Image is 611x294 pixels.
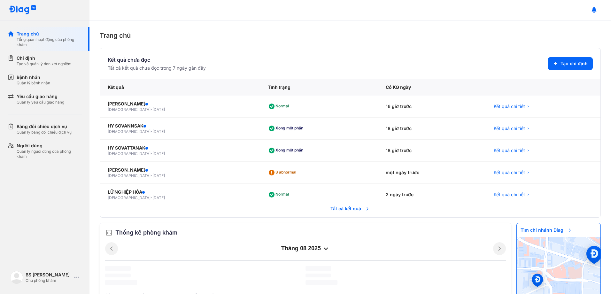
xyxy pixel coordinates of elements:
img: logo [9,5,36,15]
div: Yêu cầu giao hàng [17,93,64,100]
div: 16 giờ trước [378,96,486,118]
div: Quản lý người dùng của phòng khám [17,149,82,159]
div: Quản lý bệnh nhân [17,81,50,86]
div: Normal [268,190,291,200]
span: [DEMOGRAPHIC_DATA] [108,173,151,178]
span: Thống kê phòng khám [115,228,177,237]
span: [DATE] [152,195,165,200]
span: ‌ [305,274,331,277]
span: [DEMOGRAPHIC_DATA] [108,107,151,112]
span: - [151,129,152,134]
div: Trang chủ [100,31,601,40]
span: Kết quả chi tiết [494,125,525,132]
div: [PERSON_NAME] [108,167,252,173]
span: ‌ [305,266,331,271]
div: Quản lý bảng đối chiếu dịch vụ [17,130,72,135]
div: 18 giờ trước [378,118,486,140]
span: Kết quả chi tiết [494,103,525,110]
div: Tất cả kết quả chưa đọc trong 7 ngày gần đây [108,65,206,71]
span: [DATE] [152,151,165,156]
span: Kết quả chi tiết [494,169,525,176]
span: Tạo chỉ định [561,60,588,67]
span: - [151,107,152,112]
div: Tổng quan hoạt động của phòng khám [17,37,82,47]
div: 3 abnormal [268,167,299,178]
div: Chỉ định [17,55,72,61]
span: Kết quả chi tiết [494,147,525,154]
div: Trang chủ [17,31,82,37]
div: 18 giờ trước [378,140,486,162]
span: [DEMOGRAPHIC_DATA] [108,129,151,134]
div: Bảng đối chiếu dịch vụ [17,123,72,130]
div: Chủ phòng khám [26,278,72,283]
div: Normal [268,101,291,112]
span: [DEMOGRAPHIC_DATA] [108,195,151,200]
div: [PERSON_NAME] [108,101,252,107]
span: - [151,195,152,200]
div: Quản lý yêu cầu giao hàng [17,100,64,105]
img: logo [10,271,23,284]
div: Xong một phần [268,145,306,156]
span: Tất cả kết quả [327,202,374,216]
div: HY SOVANNSAK [108,123,252,129]
div: Kết quả [100,79,260,96]
span: [DATE] [152,107,165,112]
span: [DATE] [152,173,165,178]
span: ‌ [105,274,131,277]
button: Tạo chỉ định [548,57,593,70]
span: ‌ [105,266,131,271]
div: Kết quả chưa đọc [108,56,206,64]
div: Bệnh nhân [17,74,50,81]
div: Tình trạng [260,79,378,96]
div: LỮ NGHIỆP HÒA [108,189,252,195]
span: - [151,151,152,156]
div: Xong một phần [268,123,306,134]
div: Có KQ ngày [378,79,486,96]
div: tháng 08 2025 [118,245,493,252]
div: Người dùng [17,143,82,149]
span: [DEMOGRAPHIC_DATA] [108,151,151,156]
span: ‌ [305,280,337,285]
span: Kết quả chi tiết [494,191,525,198]
img: order.5a6da16c.svg [105,229,113,236]
span: [DATE] [152,129,165,134]
span: ‌ [105,280,137,285]
div: Tạo và quản lý đơn xét nghiệm [17,61,72,66]
div: BS [PERSON_NAME] [26,272,72,278]
div: 2 ngày trước [378,184,486,206]
span: - [151,173,152,178]
div: một ngày trước [378,162,486,184]
div: HY SOVATTANAK [108,145,252,151]
span: Tìm chi nhánh Diag [517,223,576,237]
